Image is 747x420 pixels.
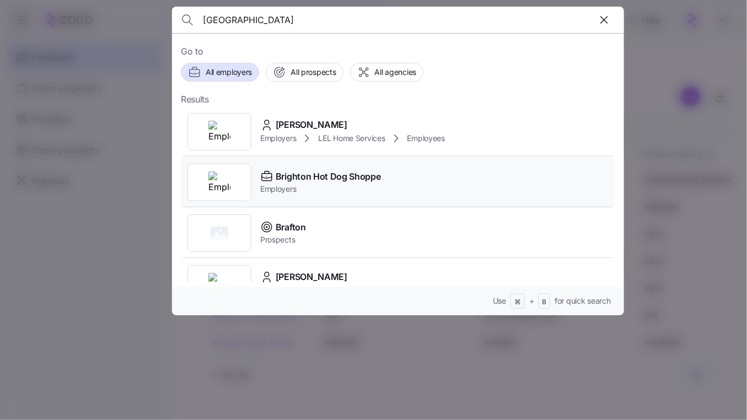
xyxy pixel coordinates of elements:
button: All prospects [266,63,343,82]
span: All agencies [375,67,417,78]
span: All employers [206,67,252,78]
span: B [542,298,547,307]
span: LEL Home Services [318,133,385,144]
span: Prospects [260,234,306,245]
img: Employer logo [208,121,230,143]
span: All prospects [291,67,336,78]
span: + [529,295,534,306]
span: Employees [407,133,445,144]
span: ⌘ [514,298,521,307]
button: All employers [181,63,259,82]
span: Results [181,93,209,106]
span: Employers [260,133,296,144]
span: for quick search [555,295,611,306]
img: Employer logo [208,273,230,295]
span: Brafton [276,220,306,234]
img: Employer logo [208,171,230,193]
span: Use [493,295,506,306]
span: Employers [260,184,381,195]
span: [PERSON_NAME] [276,270,347,284]
span: Brighton Hot Dog Shoppe [276,170,381,184]
span: [PERSON_NAME] [276,118,347,132]
button: All agencies [350,63,424,82]
span: Go to [181,45,615,58]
